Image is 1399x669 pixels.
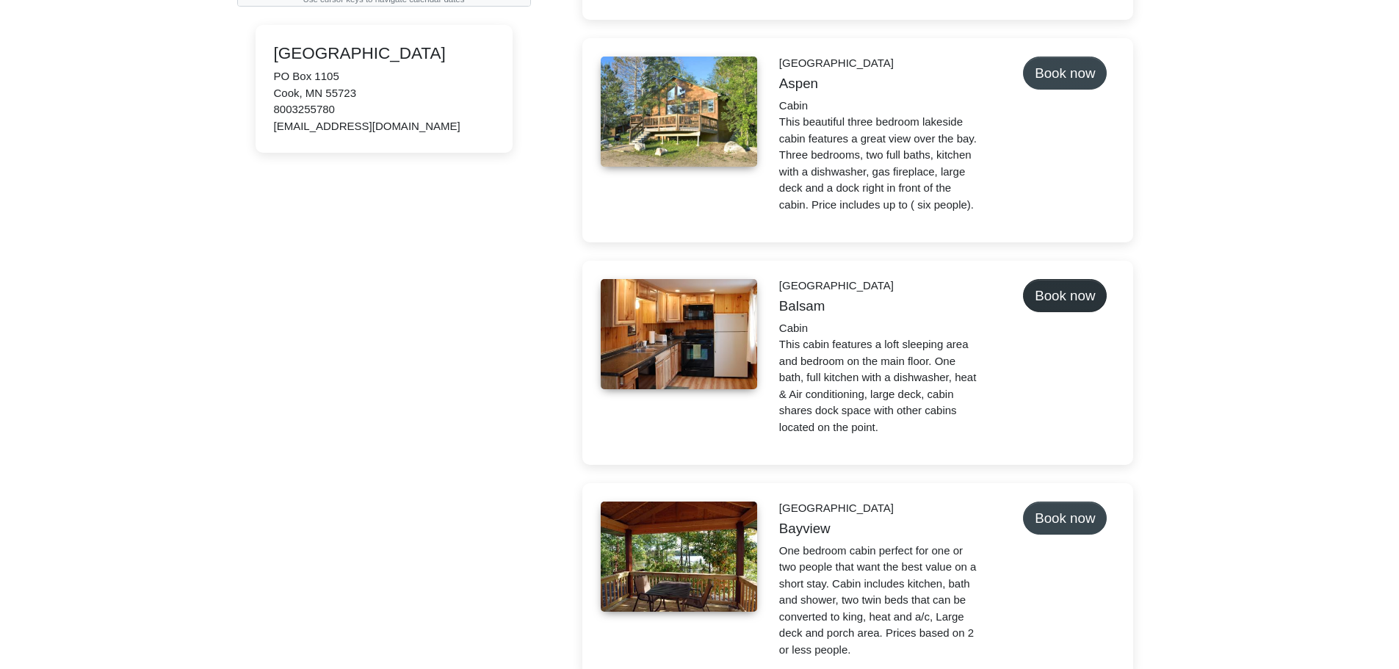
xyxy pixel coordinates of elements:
button: Book now [1023,279,1107,312]
h4: [GEOGRAPHIC_DATA] [274,43,494,63]
h6: [GEOGRAPHIC_DATA] [779,57,980,70]
h5: Aspen [779,76,980,93]
h5: Bayview [779,521,980,538]
h6: [GEOGRAPHIC_DATA] [779,279,980,292]
p: This cabin features a loft sleeping area and bedroom on the main floor. One bath, full kitchen wi... [779,336,980,435]
p: This beautiful three bedroom lakeside cabin features a great view over the bay. Three bedrooms, t... [779,114,980,213]
div: Cabin [779,320,980,337]
h5: Balsam [779,298,980,315]
div: PO Box 1105 Cook, MN 55723 8003255780 [EMAIL_ADDRESS][DOMAIN_NAME] [274,68,494,134]
h6: [GEOGRAPHIC_DATA] [779,502,980,515]
div: Cabin [779,98,980,115]
div: One bedroom cabin perfect for one or two people that want the best value on a short stay. Cabin i... [779,543,980,659]
button: Book now [1023,57,1107,90]
button: Book now [1023,502,1107,535]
